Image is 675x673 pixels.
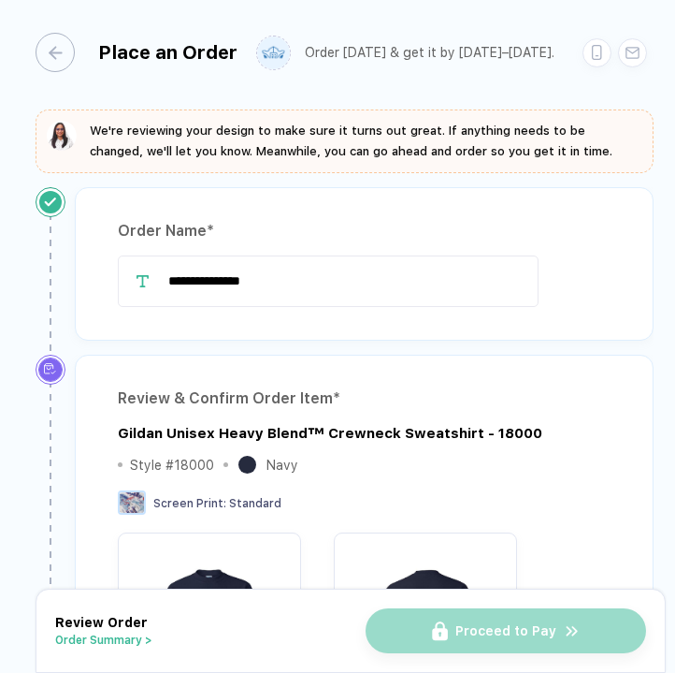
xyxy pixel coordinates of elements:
[153,497,226,510] span: Screen Print :
[257,37,290,69] img: user profile
[47,121,77,151] img: sophie
[305,45,554,61] div: Order [DATE] & get it by [DATE]–[DATE].
[229,497,281,510] span: Standard
[98,41,237,64] div: Place an Order
[118,423,542,444] div: Gildan Unisex Heavy Blend™ Crewneck Sweatshirt - 18000
[266,458,298,473] div: Navy
[55,615,148,630] span: Review Order
[47,121,642,162] button: We're reviewing your design to make sure it turns out great. If anything needs to be changed, we'...
[118,384,610,414] div: Review & Confirm Order Item
[130,458,214,473] div: Style # 18000
[55,634,152,647] button: Order Summary >
[118,216,610,246] div: Order Name
[118,490,146,515] img: Screen Print
[90,124,612,158] span: We're reviewing your design to make sure it turns out great. If anything needs to be changed, we'...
